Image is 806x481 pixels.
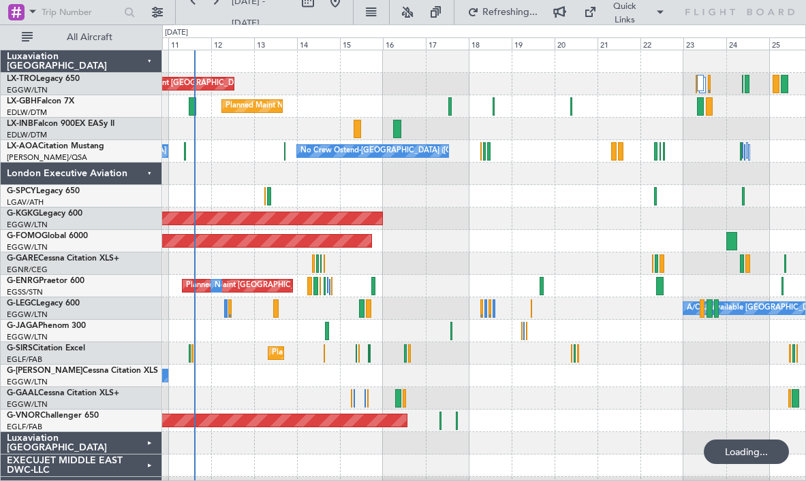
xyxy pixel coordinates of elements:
div: 12 [211,37,254,50]
span: All Aircraft [35,33,144,42]
button: Quick Links [577,1,672,23]
span: G-GARE [7,254,38,263]
span: G-JAGA [7,322,38,330]
div: 14 [297,37,340,50]
a: G-GAALCessna Citation XLS+ [7,389,119,397]
span: G-GAAL [7,389,38,397]
div: 15 [340,37,383,50]
span: LX-TRO [7,75,36,83]
a: G-SIRSCitation Excel [7,344,85,352]
a: EGGW/LTN [7,332,48,342]
input: Trip Number [42,2,120,22]
span: G-ENRG [7,277,39,285]
div: Loading... [704,439,789,464]
a: G-[PERSON_NAME]Cessna Citation XLS [7,367,158,375]
span: G-FOMO [7,232,42,240]
a: EGGW/LTN [7,377,48,387]
a: EGGW/LTN [7,310,48,320]
div: 19 [512,37,555,50]
div: Planned Maint [GEOGRAPHIC_DATA] ([GEOGRAPHIC_DATA]) [272,343,486,363]
a: EGGW/LTN [7,242,48,252]
span: G-VNOR [7,412,40,420]
a: G-SPCYLegacy 650 [7,187,80,195]
div: 22 [640,37,683,50]
button: Refreshing... [461,1,543,23]
div: 11 [168,37,211,50]
div: 21 [598,37,640,50]
span: G-LEGC [7,299,36,308]
a: [PERSON_NAME]/QSA [7,152,87,163]
a: EDLW/DTM [7,107,47,118]
div: No Crew [215,276,246,296]
div: 17 [426,37,469,50]
span: G-KGKG [7,210,39,218]
a: EGGW/LTN [7,85,48,95]
a: LX-AOACitation Mustang [7,142,104,150]
a: G-ENRGPraetor 600 [7,277,84,285]
a: G-KGKGLegacy 600 [7,210,82,218]
div: 18 [469,37,512,50]
a: EDLW/DTM [7,130,47,140]
span: LX-INB [7,120,33,128]
a: LX-TROLegacy 650 [7,75,80,83]
div: 24 [726,37,769,50]
div: Planned Maint Nice ([GEOGRAPHIC_DATA]) [226,96,377,116]
div: 23 [683,37,726,50]
a: G-GARECessna Citation XLS+ [7,254,119,263]
a: EGLF/FAB [7,422,42,432]
a: G-LEGCLegacy 600 [7,299,80,308]
button: All Aircraft [15,27,148,48]
span: G-[PERSON_NAME] [7,367,82,375]
a: G-JAGAPhenom 300 [7,322,86,330]
div: 16 [383,37,426,50]
div: [DATE] [165,27,188,39]
a: LGAV/ATH [7,197,44,208]
a: EGLF/FAB [7,354,42,365]
div: Planned Maint [GEOGRAPHIC_DATA] ([GEOGRAPHIC_DATA]) [186,276,401,296]
a: EGNR/CEG [7,265,48,275]
div: No Crew Ostend-[GEOGRAPHIC_DATA] ([GEOGRAPHIC_DATA]) [300,141,524,161]
a: EGSS/STN [7,287,43,297]
a: G-VNORChallenger 650 [7,412,99,420]
a: G-FOMOGlobal 6000 [7,232,88,240]
span: G-SPCY [7,187,36,195]
span: LX-GBH [7,97,37,105]
a: EGGW/LTN [7,220,48,230]
a: EGGW/LTN [7,399,48,410]
a: LX-GBHFalcon 7X [7,97,74,105]
span: Refreshing... [482,7,539,17]
span: LX-AOA [7,142,38,150]
div: 20 [555,37,598,50]
div: 13 [254,37,297,50]
span: G-SIRS [7,344,33,352]
a: LX-INBFalcon 900EX EASy II [7,120,114,128]
div: Unplanned Maint [GEOGRAPHIC_DATA] ([GEOGRAPHIC_DATA]) [110,73,334,94]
